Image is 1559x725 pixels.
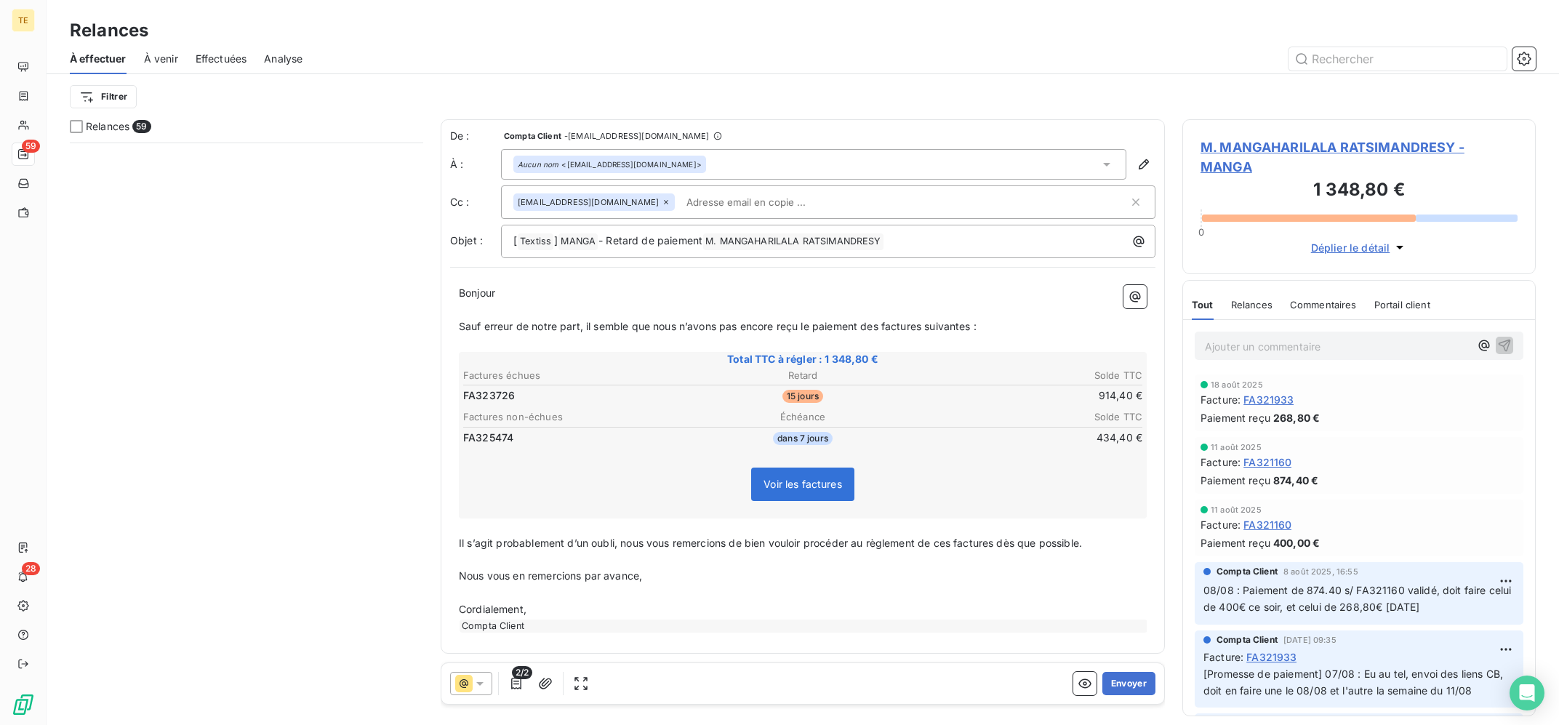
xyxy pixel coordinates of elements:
[690,368,916,383] th: Retard
[461,352,1145,366] span: Total TTC à régler : 1 348,80 €
[558,233,598,250] span: MANGA
[1243,392,1294,407] span: FA321933
[1102,672,1155,695] button: Envoyer
[1201,535,1270,550] span: Paiement reçu
[196,52,247,66] span: Effectuées
[1510,676,1544,710] div: Open Intercom Messenger
[1201,410,1270,425] span: Paiement reçu
[1203,649,1243,665] span: Facture :
[86,119,129,134] span: Relances
[598,234,702,247] span: - Retard de paiement
[1290,299,1357,311] span: Commentaires
[1243,454,1291,470] span: FA321160
[1201,473,1270,488] span: Paiement reçu
[512,666,532,679] span: 2/2
[1246,649,1297,665] span: FA321933
[1192,299,1214,311] span: Tout
[70,143,423,725] div: grid
[1198,226,1204,238] span: 0
[459,287,495,299] span: Bonjour
[1273,535,1320,550] span: 400,00 €
[1374,299,1430,311] span: Portail client
[1217,633,1278,646] span: Compta Client
[917,368,1143,383] th: Solde TTC
[70,85,137,108] button: Filtrer
[132,120,151,133] span: 59
[1243,517,1291,532] span: FA321160
[917,430,1143,446] td: 434,40 €
[463,388,515,403] span: FA323726
[1201,392,1241,407] span: Facture :
[917,409,1143,425] th: Solde TTC
[459,569,642,582] span: Nous vous en remercions par avance,
[1307,239,1412,256] button: Déplier le détail
[518,159,558,169] em: Aucun nom
[459,603,526,615] span: Cordialement,
[462,430,689,446] td: FA325474
[450,234,483,247] span: Objet :
[564,132,709,140] span: - [EMAIL_ADDRESS][DOMAIN_NAME]
[450,195,501,209] label: Cc :
[22,140,40,153] span: 59
[12,693,35,716] img: Logo LeanPay
[1311,240,1390,255] span: Déplier le détail
[782,390,823,403] span: 15 jours
[1289,47,1507,71] input: Rechercher
[1217,565,1278,578] span: Compta Client
[264,52,302,66] span: Analyse
[1273,473,1318,488] span: 874,40 €
[1283,567,1358,576] span: 8 août 2025, 16:55
[1201,137,1518,177] span: M. MANGAHARILALA RATSIMANDRESY - MANGA
[1211,443,1262,452] span: 11 août 2025
[1201,177,1518,206] h3: 1 348,80 €
[462,368,689,383] th: Factures échues
[1203,584,1515,613] span: 08/08 : Paiement de 874.40 s/ FA321160 validé, doit faire celui de 400€ ce soir, et celui de 268,...
[703,233,883,250] span: M. MANGAHARILALA RATSIMANDRESY
[1211,505,1262,514] span: 11 août 2025
[1231,299,1273,311] span: Relances
[554,234,558,247] span: ]
[1211,380,1263,389] span: 18 août 2025
[22,562,40,575] span: 28
[917,388,1143,404] td: 914,40 €
[1201,517,1241,532] span: Facture :
[459,320,977,332] span: Sauf erreur de notre part, il semble que nous n’avons pas encore reçu le paiement des factures su...
[513,234,517,247] span: [
[681,191,849,213] input: Adresse email en copie ...
[70,17,148,44] h3: Relances
[459,537,1082,549] span: Il s’agit probablement d’un oubli, nous vous remercions de bien vouloir procéder au règlement de ...
[450,157,501,172] label: À :
[462,409,689,425] th: Factures non-échues
[518,233,553,250] span: Textiss
[70,52,127,66] span: À effectuer
[518,198,659,207] span: [EMAIL_ADDRESS][DOMAIN_NAME]
[504,132,561,140] span: Compta Client
[764,478,842,490] span: Voir les factures
[690,409,916,425] th: Échéance
[144,52,178,66] span: À venir
[1273,410,1320,425] span: 268,80 €
[1283,636,1336,644] span: [DATE] 09:35
[1203,668,1506,697] span: [Promesse de paiement] 07/08 : Eu au tel, envoi des liens CB, doit en faire une le 08/08 et l'aut...
[12,9,35,32] div: TE
[518,159,702,169] div: <[EMAIL_ADDRESS][DOMAIN_NAME]>
[1201,454,1241,470] span: Facture :
[773,432,833,445] span: dans 7 jours
[450,129,501,143] span: De :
